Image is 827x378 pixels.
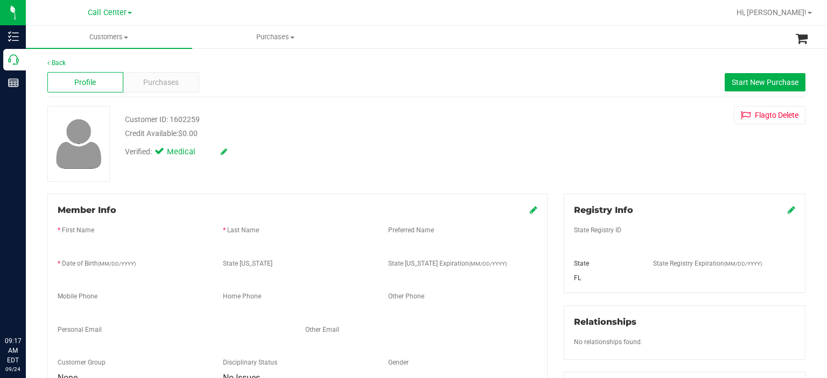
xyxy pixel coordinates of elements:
span: $0.00 [178,129,198,138]
a: Customers [26,26,192,48]
div: State [566,259,645,268]
button: Start New Purchase [725,73,805,91]
span: (MM/DD/YYYY) [724,261,762,267]
inline-svg: Inventory [8,31,19,42]
label: State Registry ID [574,225,621,235]
label: Disciplinary Status [223,358,277,367]
div: FL [566,273,645,283]
button: Flagto Delete [734,106,805,124]
label: First Name [62,225,94,235]
a: Purchases [192,26,359,48]
label: Other Email [305,325,339,334]
span: Profile [74,77,96,88]
label: No relationships found. [574,337,642,347]
span: Call Center [88,8,127,17]
span: Member Info [58,205,116,215]
label: Preferred Name [388,225,434,235]
span: Medical [167,146,210,158]
label: State [US_STATE] [223,259,272,268]
label: Last Name [227,225,259,235]
span: Start New Purchase [732,78,798,87]
label: State [US_STATE] Expiration [388,259,507,268]
span: Registry Info [574,205,633,215]
label: Date of Birth [62,259,136,268]
span: Purchases [143,77,179,88]
label: Gender [388,358,409,367]
span: Purchases [193,32,358,42]
a: Back [47,59,66,67]
label: Customer Group [58,358,106,367]
span: (MM/DD/YYYY) [469,261,507,267]
label: Home Phone [223,291,261,301]
img: user-icon.png [51,116,107,172]
p: 09:17 AM EDT [5,336,21,365]
span: Relationships [574,317,636,327]
span: (MM/DD/YYYY) [98,261,136,267]
label: State Registry Expiration [653,259,762,268]
div: Credit Available: [125,128,496,139]
label: Personal Email [58,325,102,334]
label: Other Phone [388,291,424,301]
inline-svg: Reports [8,77,19,88]
p: 09/24 [5,365,21,373]
span: Customers [26,32,192,42]
span: Hi, [PERSON_NAME]! [737,8,807,17]
inline-svg: Call Center [8,54,19,65]
div: Customer ID: 1602259 [125,114,200,125]
label: Mobile Phone [58,291,97,301]
div: Verified: [125,146,227,158]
